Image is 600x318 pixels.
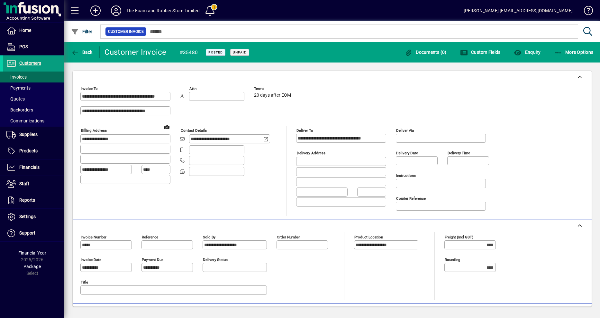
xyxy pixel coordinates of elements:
span: Back [71,50,93,55]
a: Suppliers [3,127,64,143]
span: Suppliers [19,132,38,137]
button: Custom Fields [459,46,502,58]
mat-label: Order number [277,235,300,239]
span: 20 days after EOM [254,93,291,98]
mat-label: Courier Reference [396,196,426,201]
a: Invoices [3,72,64,82]
button: Back [69,46,94,58]
div: [PERSON_NAME] [EMAIL_ADDRESS][DOMAIN_NAME] [464,5,573,16]
span: Custom Fields [460,50,501,55]
mat-label: Title [81,280,88,284]
span: Documents (0) [405,50,447,55]
a: Reports [3,192,64,208]
span: More Options [554,50,594,55]
span: Financials [19,165,40,170]
mat-label: Reference [142,235,158,239]
span: Products [19,148,38,153]
div: Customer Invoice [105,47,167,57]
span: Enquiry [514,50,541,55]
span: POS [19,44,28,49]
a: Payments [3,82,64,93]
span: Backorders [6,107,33,112]
div: #35480 [180,47,198,58]
span: Quotes [6,96,25,101]
mat-label: Delivery date [396,151,418,155]
mat-label: Delivery time [448,151,470,155]
a: Backorders [3,104,64,115]
span: Reports [19,198,35,203]
mat-label: Deliver via [396,128,414,133]
span: Communications [6,118,44,123]
a: Staff [3,176,64,192]
mat-label: Sold by [203,235,215,239]
span: Customer Invoice [108,28,144,35]
span: Payments [6,85,31,91]
mat-label: Freight (incl GST) [445,235,473,239]
a: Knowledge Base [579,1,592,22]
button: Documents (0) [403,46,448,58]
span: Terms [254,87,293,91]
a: Financials [3,159,64,176]
span: Customers [19,61,41,66]
mat-label: Payment due [142,257,163,262]
button: Enquiry [512,46,542,58]
span: Support [19,230,35,236]
a: Settings [3,209,64,225]
span: Staff [19,181,29,186]
mat-label: Invoice number [81,235,106,239]
app-page-header-button: Back [64,46,100,58]
span: Financial Year [18,250,46,255]
button: Profile [106,5,126,16]
div: The Foam and Rubber Store Limited [126,5,200,16]
mat-label: Product location [354,235,383,239]
mat-label: Invoice To [81,86,98,91]
span: Posted [208,50,223,54]
button: Add [85,5,106,16]
a: Support [3,225,64,241]
span: Home [19,28,31,33]
button: More Options [553,46,595,58]
span: Package [23,264,41,269]
span: Settings [19,214,36,219]
button: Filter [69,26,94,37]
a: POS [3,39,64,55]
mat-label: Rounding [445,257,460,262]
span: Invoices [6,74,27,80]
mat-label: Delivery status [203,257,228,262]
a: Products [3,143,64,159]
span: Unpaid [233,50,247,54]
a: Communications [3,115,64,126]
a: Home [3,23,64,39]
mat-label: Invoice date [81,257,101,262]
mat-label: Deliver To [296,128,313,133]
a: Quotes [3,93,64,104]
span: Filter [71,29,93,34]
mat-label: Attn [189,86,196,91]
a: View on map [162,121,172,132]
mat-label: Instructions [396,173,416,178]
